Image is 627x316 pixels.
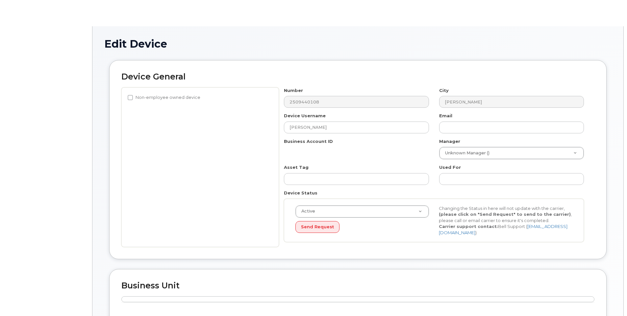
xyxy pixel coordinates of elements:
[284,113,326,119] label: Device Username
[439,224,498,229] strong: Carrier support contact:
[439,147,584,159] a: Unknown Manager ()
[439,113,452,119] label: Email
[295,221,339,233] button: Send Request
[284,190,317,196] label: Device Status
[128,94,200,102] label: Non-employee owned device
[121,281,594,290] h2: Business Unit
[128,95,133,100] input: Non-employee owned device
[439,212,571,217] strong: (please click on "Send Request" to send to the carrier)
[104,38,612,50] h1: Edit Device
[284,138,333,145] label: Business Account ID
[296,206,429,217] a: Active
[439,164,461,170] label: Used For
[439,87,449,94] label: City
[284,164,309,170] label: Asset Tag
[121,72,594,81] h2: Device General
[284,87,303,94] label: Number
[297,208,315,214] span: Active
[439,138,460,145] label: Manager
[439,224,567,235] a: [EMAIL_ADDRESS][DOMAIN_NAME]
[434,205,577,236] div: Changing the Status in here will not update with the carrier, , please call or email carrier to e...
[441,150,489,156] span: Unknown Manager ()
